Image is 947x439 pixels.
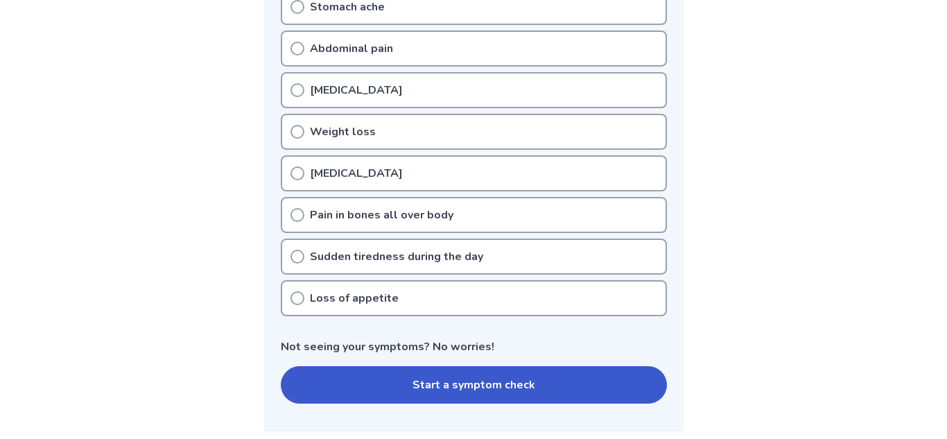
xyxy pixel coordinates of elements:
p: Weight loss [310,123,376,140]
p: [MEDICAL_DATA] [310,82,403,98]
p: Not seeing your symptoms? No worries! [281,338,667,355]
button: Start a symptom check [281,366,667,404]
p: [MEDICAL_DATA] [310,165,403,182]
p: Loss of appetite [310,290,399,307]
p: Abdominal pain [310,40,393,57]
p: Sudden tiredness during the day [310,248,483,265]
p: Pain in bones all over body [310,207,453,223]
